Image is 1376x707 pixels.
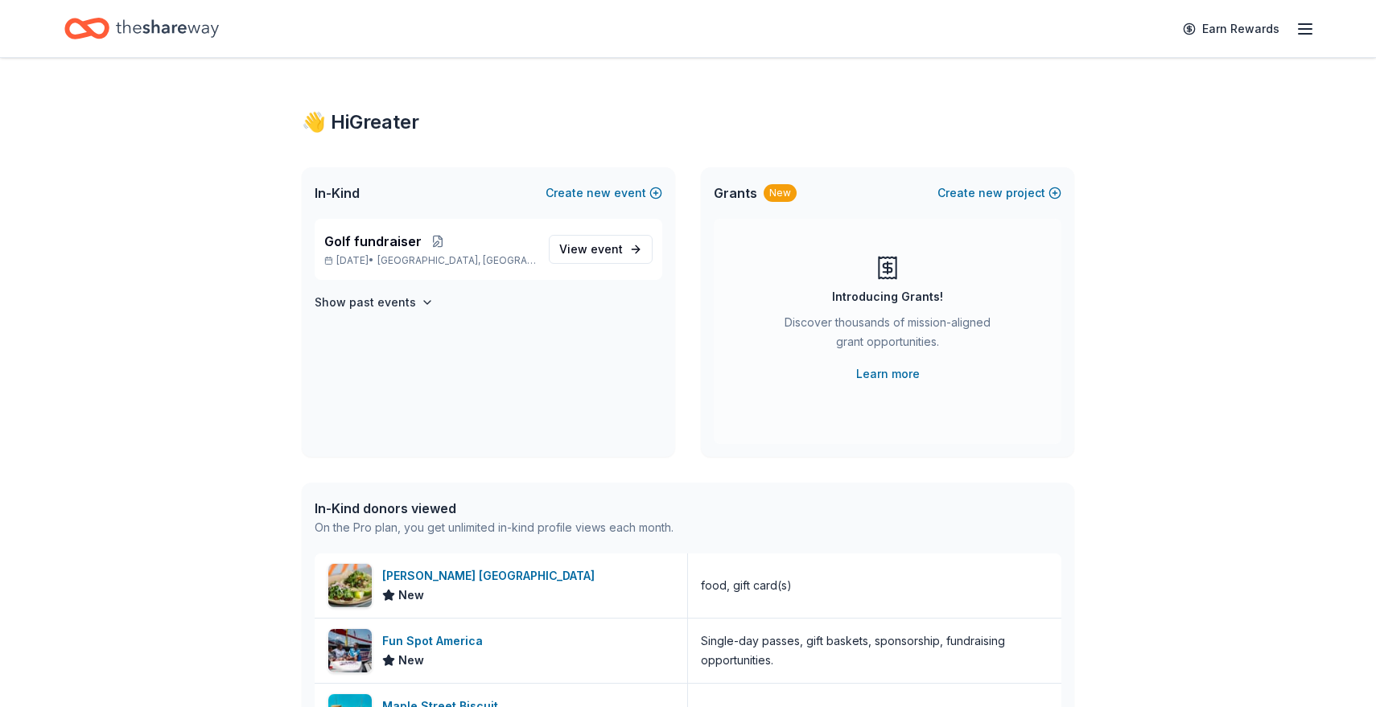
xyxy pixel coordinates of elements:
[856,364,920,384] a: Learn more
[398,651,424,670] span: New
[832,287,943,306] div: Introducing Grants!
[64,10,219,47] a: Home
[328,564,372,607] img: Image for Minero Atlanta
[587,183,611,203] span: new
[778,313,997,358] div: Discover thousands of mission-aligned grant opportunities.
[382,631,489,651] div: Fun Spot America
[315,183,360,203] span: In-Kind
[701,631,1048,670] div: Single-day passes, gift baskets, sponsorship, fundraising opportunities.
[937,183,1061,203] button: Createnewproject
[315,293,434,312] button: Show past events
[315,499,674,518] div: In-Kind donors viewed
[701,576,792,595] div: food, gift card(s)
[559,240,623,259] span: View
[1173,14,1289,43] a: Earn Rewards
[591,242,623,256] span: event
[324,232,422,251] span: Golf fundraiser
[549,235,653,264] a: View event
[328,629,372,672] img: Image for Fun Spot America
[978,183,1003,203] span: new
[398,586,424,605] span: New
[315,293,416,312] h4: Show past events
[302,109,1074,135] div: 👋 Hi Greater
[382,566,601,586] div: [PERSON_NAME] [GEOGRAPHIC_DATA]
[377,254,536,267] span: [GEOGRAPHIC_DATA], [GEOGRAPHIC_DATA]
[714,183,757,203] span: Grants
[324,254,536,267] p: [DATE] •
[546,183,662,203] button: Createnewevent
[315,518,674,537] div: On the Pro plan, you get unlimited in-kind profile views each month.
[764,184,797,202] div: New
